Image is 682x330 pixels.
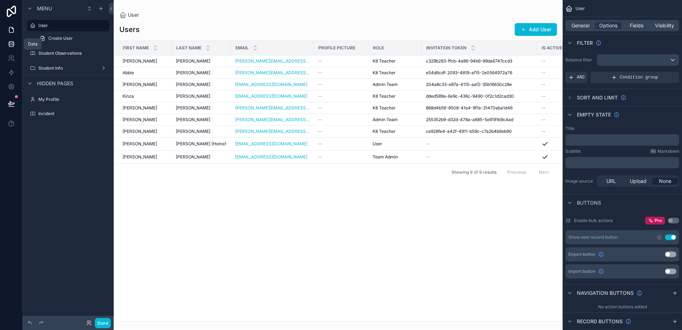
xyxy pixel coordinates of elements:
[659,178,671,185] span: None
[38,111,108,117] label: Incident
[28,41,38,47] div: Data
[574,218,613,223] label: Enable bulk actions
[38,65,98,71] label: Student Info
[572,22,589,29] span: General
[565,178,594,184] label: Image source
[426,45,466,51] span: Invitation token
[565,126,574,131] label: Title
[37,5,52,12] span: Menu
[577,111,611,118] span: Empty state
[27,108,109,119] a: Incident
[95,318,111,328] button: Done
[630,22,643,29] span: Fields
[650,148,679,154] a: Markdown
[565,157,679,168] div: scrollable content
[577,318,623,325] span: Record buttons
[373,45,384,51] span: Role
[577,290,634,297] span: Navigation buttons
[36,33,109,44] a: Create User
[577,39,593,47] span: Filter
[565,57,594,63] label: Relative filter
[318,45,355,51] span: Profile picture
[27,94,109,105] a: My Profile
[38,23,105,28] label: User
[563,301,682,313] div: No action buttons added
[657,148,679,154] span: Markdown
[577,75,585,80] span: AND
[38,50,108,56] label: Student Observations
[37,80,73,87] span: Hidden pages
[176,45,201,51] span: Last name
[27,48,109,59] a: Student Observations
[655,218,662,223] span: Pro
[236,45,249,51] span: Email
[577,94,618,101] span: Sort And Limit
[565,148,581,154] label: Subtitle
[123,45,149,51] span: First name
[542,45,562,51] span: Is active
[575,6,585,11] span: User
[606,178,616,185] span: URL
[630,178,646,185] span: Upload
[48,36,73,41] span: Create User
[38,97,108,102] label: My Profile
[620,75,658,80] span: Condition group
[27,20,109,31] a: User
[451,169,497,175] span: Showing 9 of 9 results
[568,234,618,240] div: Show new record button
[655,22,674,29] span: Visibility
[577,199,601,206] span: Buttons
[568,251,595,257] span: Export button
[568,269,595,274] span: Import button
[565,134,679,146] div: scrollable content
[599,22,617,29] span: Options
[27,63,109,74] a: Student Info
